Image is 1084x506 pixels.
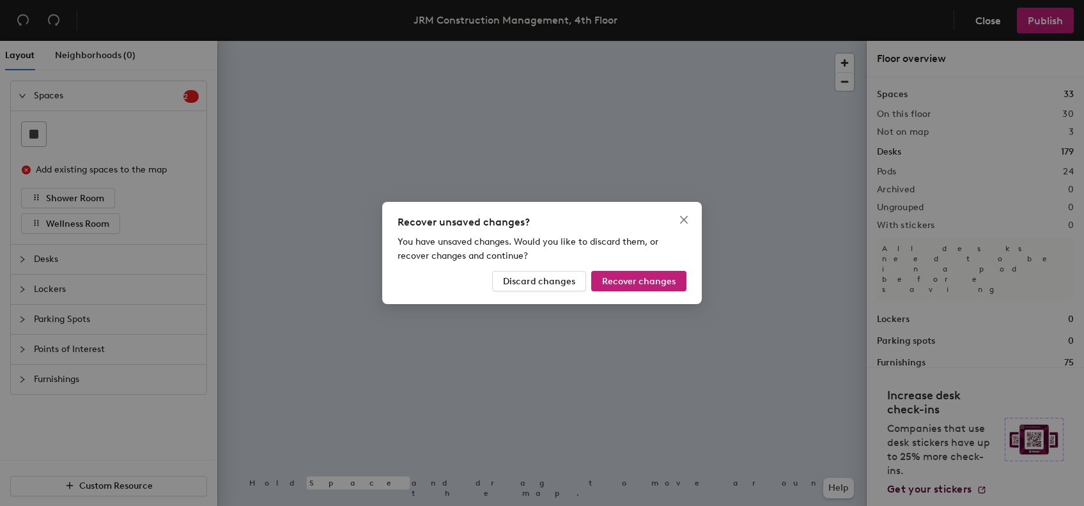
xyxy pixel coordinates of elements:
[503,276,575,287] span: Discard changes
[492,271,586,291] button: Discard changes
[398,215,686,230] div: Recover unsaved changes?
[398,236,658,261] span: You have unsaved changes. Would you like to discard them, or recover changes and continue?
[591,271,686,291] button: Recover changes
[674,210,694,230] button: Close
[602,276,676,287] span: Recover changes
[674,215,694,225] span: Close
[679,215,689,225] span: close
